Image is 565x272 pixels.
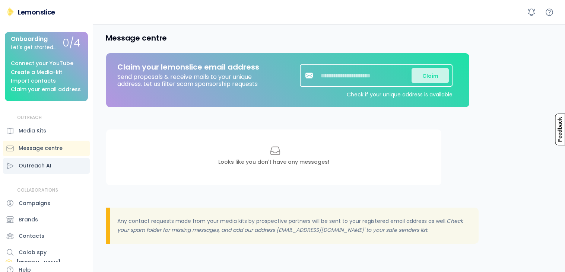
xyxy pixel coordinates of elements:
[63,38,80,49] div: 0/4
[412,68,449,83] button: Claim
[19,249,47,256] div: Colab spy
[347,90,453,98] div: Check if your unique address is available
[11,78,56,84] div: Import contacts
[19,127,46,135] div: Media Kits
[17,115,42,121] div: OUTREACH
[110,208,479,244] div: Any contact requests made from your media kits by prospective partners will be sent to your regis...
[117,217,464,234] em: Check your spam folder for missing messages, and add our address [EMAIL_ADDRESS][DOMAIN_NAME]' to...
[11,70,62,75] div: Create a Media-kit
[19,232,44,240] div: Contacts
[11,61,73,66] div: Connect your YouTube
[18,7,55,17] div: Lemonslice
[17,187,58,193] div: COLLABORATIONS
[19,162,51,170] div: Outreach AI
[218,159,329,166] div: Looks like you don't have any messages!
[106,33,167,43] h4: Message centre
[117,71,266,87] div: Send proposals & receive mails to your unique address. Let us filter scam sponsorship requests
[6,7,15,16] img: Lemonslice
[11,87,81,92] div: Claim your email address
[117,63,259,71] div: Claim your lemonslice email address
[19,144,63,152] div: Message centre
[11,36,48,42] div: Onboarding
[19,199,50,207] div: Campaigns
[19,216,38,224] div: Brands
[11,45,57,50] div: Let's get started...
